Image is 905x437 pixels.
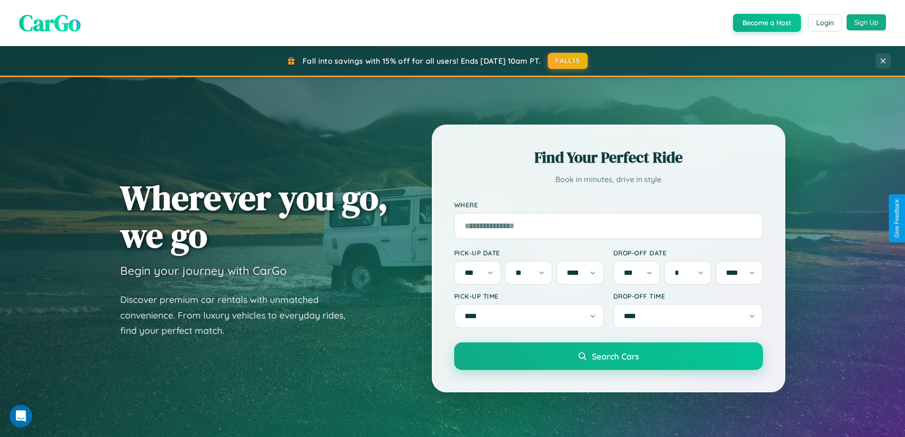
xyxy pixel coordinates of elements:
button: Sign Up [847,14,886,30]
label: Drop-off Time [613,292,763,300]
button: Become a Host [733,14,801,32]
span: Search Cars [592,351,639,361]
label: Where [454,201,763,209]
h2: Find Your Perfect Ride [454,147,763,168]
span: CarGo [19,7,81,39]
label: Pick-up Time [454,292,604,300]
h1: Wherever you go, we go [120,179,388,254]
button: Login [808,14,842,31]
button: Search Cars [454,342,763,370]
div: Give Feedback [894,199,900,238]
span: Fall into savings with 15% off for all users! Ends [DATE] 10am PT. [303,56,541,66]
iframe: Intercom live chat [10,405,32,427]
button: FALL15 [548,53,588,69]
p: Book in minutes, drive in style [454,173,763,186]
p: Discover premium car rentals with unmatched convenience. From luxury vehicles to everyday rides, ... [120,292,358,339]
label: Pick-up Date [454,249,604,257]
h3: Begin your journey with CarGo [120,263,287,278]
label: Drop-off Date [613,249,763,257]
